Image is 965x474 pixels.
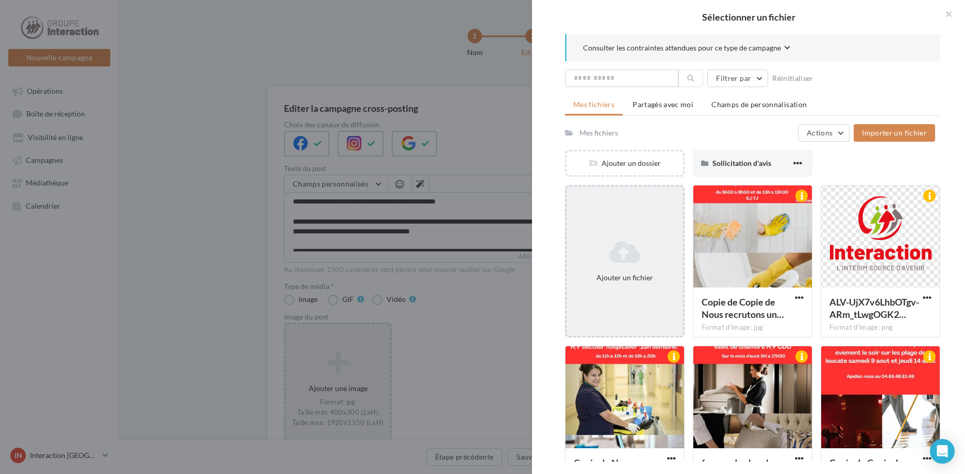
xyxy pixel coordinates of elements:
span: Importer un fichier [862,128,927,137]
button: Filtrer par [707,70,768,87]
h2: Sélectionner un fichier [548,12,949,22]
div: Open Intercom Messenger [930,439,955,464]
span: Consulter les contraintes attendues pour ce type de campagne [583,43,781,53]
span: Partagés avec moi [633,100,693,109]
div: Ajouter un fichier [571,273,679,283]
div: Ajouter un dossier [567,158,683,168]
span: Mes fichiers [573,100,614,109]
span: Copie de Copie de Nous recrutons une femme ou un valet de chambre (3) [702,296,784,320]
button: Réinitialiser [768,72,818,84]
button: Actions [798,124,850,142]
div: Format d'image: png [829,323,931,332]
div: Format d'image: jpg [702,323,804,332]
span: femme de chambre [702,457,780,468]
span: Actions [807,128,833,137]
span: ALV-UjX7v6LhbOTgv-ARm_tLwgOGK2PYiJt4k_pRQb1XDBDlaqKDOfY [829,296,919,320]
button: Consulter les contraintes attendues pour ce type de campagne [583,42,790,55]
span: Sollicitation d'avis [712,159,771,167]
button: Importer un fichier [854,124,935,142]
div: Mes fichiers [579,128,618,138]
span: Champs de personnalisation [711,100,807,109]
